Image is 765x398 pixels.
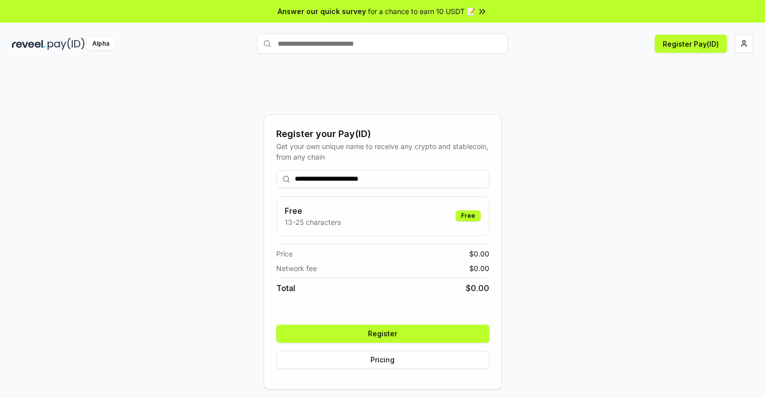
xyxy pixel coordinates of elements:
[276,248,293,259] span: Price
[655,35,727,53] button: Register Pay(ID)
[276,325,489,343] button: Register
[285,217,341,227] p: 13-25 characters
[87,38,115,50] div: Alpha
[12,38,46,50] img: reveel_dark
[469,263,489,274] span: $ 0.00
[276,282,295,294] span: Total
[276,351,489,369] button: Pricing
[466,282,489,294] span: $ 0.00
[456,210,481,221] div: Free
[48,38,85,50] img: pay_id
[285,205,341,217] h3: Free
[368,6,475,17] span: for a chance to earn 10 USDT 📝
[278,6,366,17] span: Answer our quick survey
[276,263,317,274] span: Network fee
[276,141,489,162] div: Get your own unique name to receive any crypto and stablecoin, from any chain
[276,127,489,141] div: Register your Pay(ID)
[469,248,489,259] span: $ 0.00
